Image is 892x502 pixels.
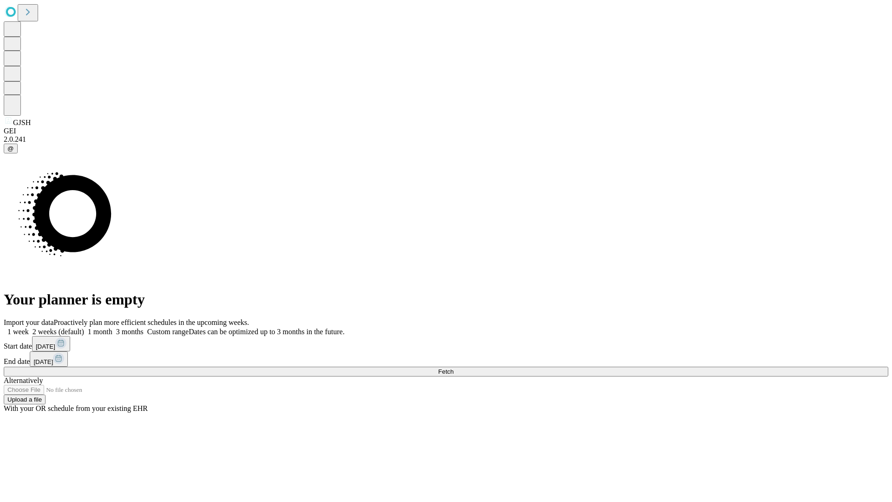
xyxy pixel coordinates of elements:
span: GJSH [13,119,31,126]
span: 3 months [116,328,144,336]
div: 2.0.241 [4,135,888,144]
span: Proactively plan more efficient schedules in the upcoming weeks. [54,318,249,326]
div: End date [4,351,888,367]
span: 1 month [88,328,112,336]
span: Alternatively [4,376,43,384]
button: [DATE] [32,336,70,351]
h1: Your planner is empty [4,291,888,308]
button: Fetch [4,367,888,376]
span: [DATE] [33,358,53,365]
span: Import your data [4,318,54,326]
span: @ [7,145,14,152]
button: [DATE] [30,351,68,367]
div: Start date [4,336,888,351]
span: [DATE] [36,343,55,350]
span: 2 weeks (default) [33,328,84,336]
span: With your OR schedule from your existing EHR [4,404,148,412]
span: 1 week [7,328,29,336]
span: Fetch [438,368,453,375]
div: GEI [4,127,888,135]
span: Dates can be optimized up to 3 months in the future. [189,328,344,336]
button: Upload a file [4,395,46,404]
button: @ [4,144,18,153]
span: Custom range [147,328,189,336]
